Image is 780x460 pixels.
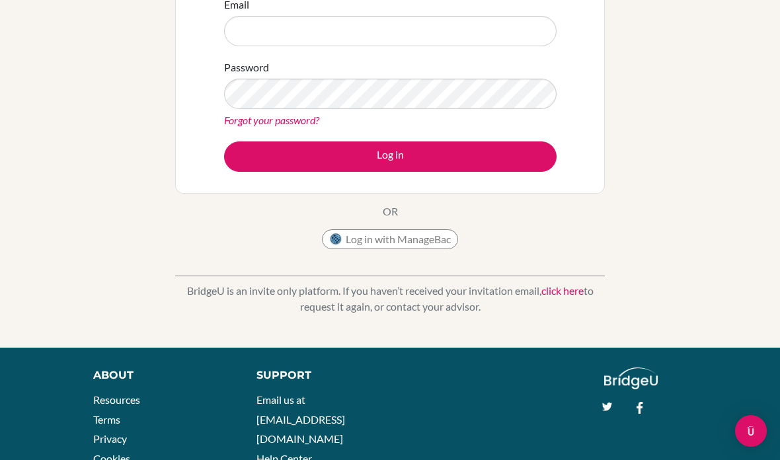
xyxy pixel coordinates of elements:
[735,415,767,447] div: Open Intercom Messenger
[224,114,319,126] a: Forgot your password?
[175,283,605,315] p: BridgeU is an invite only platform. If you haven’t received your invitation email, to request it ...
[224,59,269,75] label: Password
[541,284,584,297] a: click here
[93,393,140,406] a: Resources
[383,204,398,219] p: OR
[93,413,120,426] a: Terms
[256,393,345,445] a: Email us at [EMAIL_ADDRESS][DOMAIN_NAME]
[604,367,658,389] img: logo_white@2x-f4f0deed5e89b7ecb1c2cc34c3e3d731f90f0f143d5ea2071677605dd97b5244.png
[256,367,377,383] div: Support
[224,141,557,172] button: Log in
[93,367,227,383] div: About
[322,229,458,249] button: Log in with ManageBac
[93,432,127,445] a: Privacy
